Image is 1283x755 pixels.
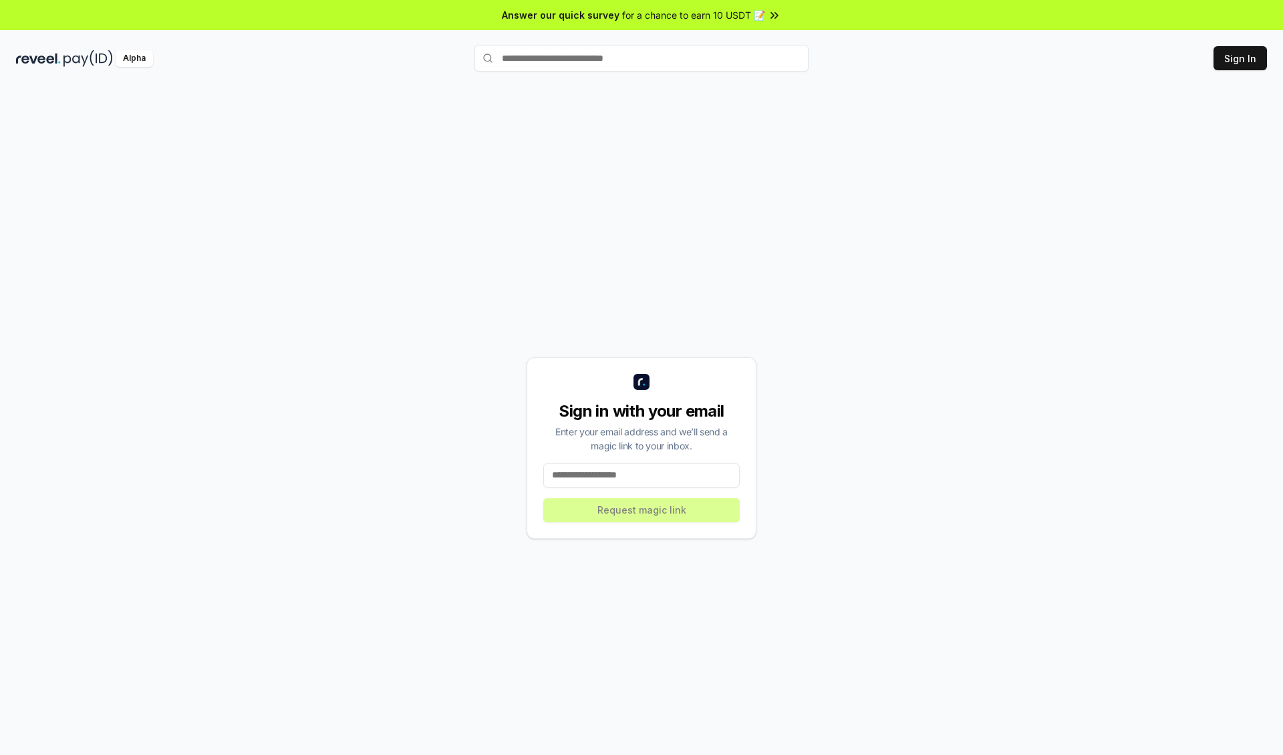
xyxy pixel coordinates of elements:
div: Sign in with your email [543,401,740,422]
img: pay_id [63,50,113,67]
span: Answer our quick survey [502,8,619,22]
div: Alpha [116,50,153,67]
div: Enter your email address and we’ll send a magic link to your inbox. [543,425,740,453]
img: reveel_dark [16,50,61,67]
button: Sign In [1214,46,1267,70]
span: for a chance to earn 10 USDT 📝 [622,8,765,22]
img: logo_small [633,374,650,390]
